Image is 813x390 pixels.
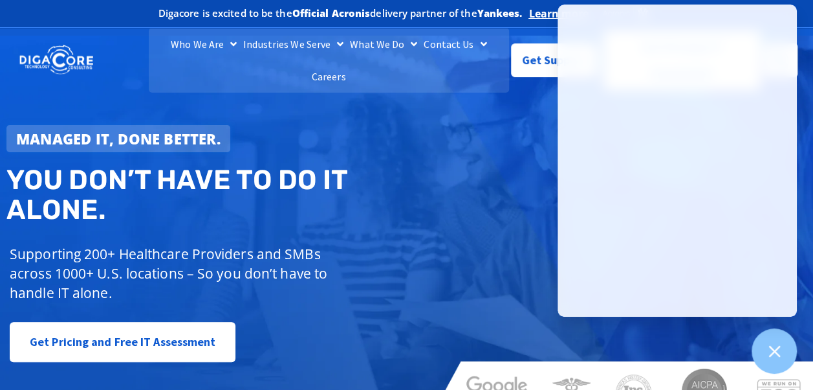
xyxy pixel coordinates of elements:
a: Contact Us [420,28,490,60]
nav: Menu [149,28,509,93]
a: Get Support [511,43,597,77]
strong: Managed IT, done better. [16,129,221,148]
iframe: Chatgenie Messenger [558,5,797,317]
a: Managed IT, done better. [6,125,230,152]
a: Who We Are [168,28,240,60]
h2: You don’t have to do IT alone. [6,165,415,225]
b: Yankees. [477,6,523,19]
a: Careers [309,60,349,93]
img: DigaCore Technology Consulting [19,44,93,76]
a: Industries We Serve [240,28,347,60]
a: Learn more [528,7,589,20]
a: What We Do [347,28,420,60]
b: Official Acronis [292,6,371,19]
a: Get Pricing and Free IT Assessment [10,322,235,362]
h2: Digacore is excited to be the delivery partner of the [158,8,523,18]
span: Get Pricing and Free IT Assessment [30,329,215,355]
span: Get Support [522,47,587,73]
p: Supporting 200+ Healthcare Providers and SMBs across 1000+ U.S. locations – So you don’t have to ... [10,244,341,303]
